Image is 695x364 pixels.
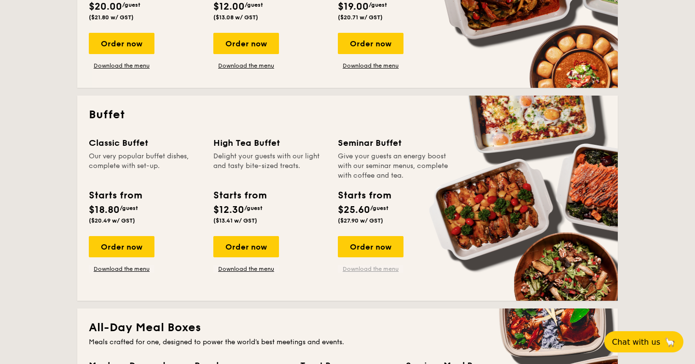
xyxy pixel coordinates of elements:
[89,33,154,54] div: Order now
[89,320,606,336] h2: All-Day Meal Boxes
[120,205,138,211] span: /guest
[338,188,390,203] div: Starts from
[89,1,122,13] span: $20.00
[244,205,263,211] span: /guest
[89,107,606,123] h2: Buffet
[213,62,279,70] a: Download the menu
[213,14,258,21] span: ($13.08 w/ GST)
[664,336,676,348] span: 🦙
[89,204,120,216] span: $18.80
[213,33,279,54] div: Order now
[338,14,383,21] span: ($20.71 w/ GST)
[338,152,451,181] div: Give your guests an energy boost with our seminar menus, complete with coffee and tea.
[213,265,279,273] a: Download the menu
[213,152,326,181] div: Delight your guests with our light and tasty bite-sized treats.
[89,62,154,70] a: Download the menu
[338,1,369,13] span: $19.00
[213,204,244,216] span: $12.30
[338,217,383,224] span: ($27.90 w/ GST)
[213,188,266,203] div: Starts from
[89,136,202,150] div: Classic Buffet
[338,62,403,70] a: Download the menu
[89,265,154,273] a: Download the menu
[89,337,606,347] div: Meals crafted for one, designed to power the world's best meetings and events.
[338,136,451,150] div: Seminar Buffet
[370,205,389,211] span: /guest
[89,152,202,181] div: Our very popular buffet dishes, complete with set-up.
[89,188,141,203] div: Starts from
[338,33,403,54] div: Order now
[213,136,326,150] div: High Tea Buffet
[89,236,154,257] div: Order now
[338,204,370,216] span: $25.60
[338,265,403,273] a: Download the menu
[369,1,387,8] span: /guest
[122,1,140,8] span: /guest
[89,14,134,21] span: ($21.80 w/ GST)
[213,1,245,13] span: $12.00
[338,236,403,257] div: Order now
[89,217,135,224] span: ($20.49 w/ GST)
[213,217,257,224] span: ($13.41 w/ GST)
[604,331,683,352] button: Chat with us🦙
[612,337,660,347] span: Chat with us
[245,1,263,8] span: /guest
[213,236,279,257] div: Order now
